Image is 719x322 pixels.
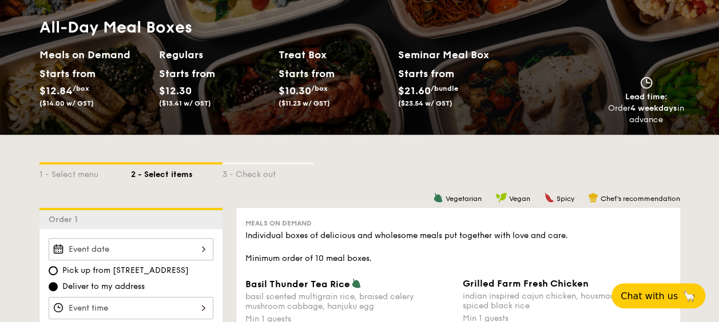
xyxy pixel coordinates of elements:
[39,164,131,180] div: 1 - Select menu
[509,195,530,203] span: Vegan
[39,17,518,38] h1: All-Day Meal Boxes
[73,84,89,92] span: /box
[279,47,389,63] h2: Treat Box
[131,164,223,180] div: 2 - Select items
[279,84,311,97] span: $10.30
[398,65,454,82] div: Starts from
[159,99,211,107] span: ($13.41 w/ GST)
[638,77,655,89] img: icon-clock.2db775ea.svg
[62,265,189,276] span: Pick up from [STREET_ADDRESS]
[398,99,452,107] span: ($23.54 w/ GST)
[49,238,213,260] input: Event date
[431,84,458,92] span: /bundle
[557,195,574,203] span: Spicy
[433,192,443,203] img: icon-vegetarian.fe4039eb.svg
[279,99,330,107] span: ($11.23 w/ GST)
[544,192,554,203] img: icon-spicy.37a8142b.svg
[398,84,431,97] span: $21.60
[495,192,507,203] img: icon-vegan.f8ff3823.svg
[245,230,671,264] div: Individual boxes of delicious and wholesome meals put together with love and care. Minimum order ...
[351,278,362,288] img: icon-vegetarian.fe4039eb.svg
[49,282,58,291] input: Deliver to my address
[39,84,73,97] span: $12.84
[446,195,482,203] span: Vegetarian
[311,84,328,92] span: /box
[49,215,82,224] span: Order 1
[630,103,677,113] strong: 4 weekdays
[245,292,454,311] div: basil scented multigrain rice, braised celery mushroom cabbage, hanjuku egg
[588,192,598,203] img: icon-chef-hat.a58ddaea.svg
[279,65,329,82] div: Starts from
[62,281,145,292] span: Deliver to my address
[159,47,269,63] h2: Regulars
[608,103,685,126] div: Order in advance
[245,279,350,289] span: Basil Thunder Tea Rice
[625,92,668,102] span: Lead time:
[398,47,518,63] h2: Seminar Meal Box
[39,65,90,82] div: Starts from
[49,266,58,275] input: Pick up from [STREET_ADDRESS]
[621,291,678,301] span: Chat with us
[463,291,671,311] div: indian inspired cajun chicken, housmade pesto, spiced black rice
[159,84,192,97] span: $12.30
[223,164,314,180] div: 3 - Check out
[611,283,705,308] button: Chat with us🦙
[463,278,589,289] span: Grilled Farm Fresh Chicken
[39,99,94,107] span: ($14.00 w/ GST)
[682,289,696,303] span: 🦙
[601,195,680,203] span: Chef's recommendation
[39,47,150,63] h2: Meals on Demand
[245,219,312,227] span: Meals on Demand
[49,297,213,319] input: Event time
[159,65,210,82] div: Starts from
